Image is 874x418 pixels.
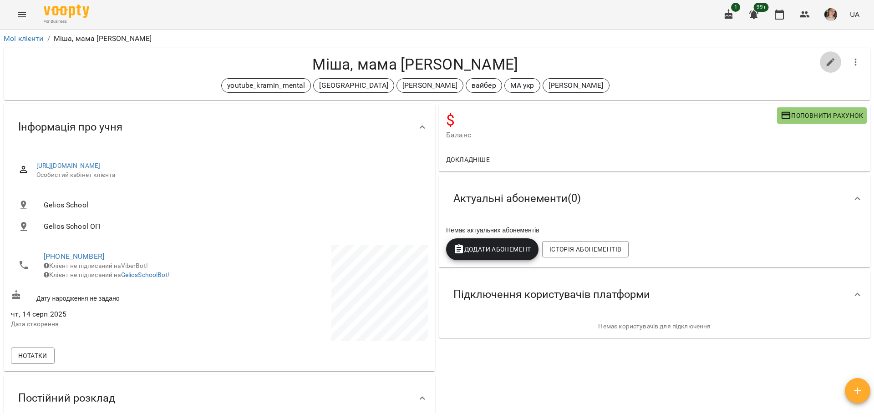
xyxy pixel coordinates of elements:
p: [GEOGRAPHIC_DATA] [319,80,388,91]
button: Історія абонементів [542,241,629,257]
p: [PERSON_NAME] [402,80,457,91]
h4: Міша, мама [PERSON_NAME] [11,55,820,74]
div: МА укр [504,78,540,93]
p: Міша, мама [PERSON_NAME] [54,33,152,44]
a: [PHONE_NUMBER] [44,252,104,261]
span: Підключення користувачів платформи [453,287,650,302]
span: чт, 14 серп 2025 [11,309,218,320]
button: Докладніше [442,151,493,168]
span: Gelios School [44,200,421,211]
button: Додати Абонемент [446,238,539,260]
a: Мої клієнти [4,34,44,43]
div: [GEOGRAPHIC_DATA] [313,78,394,93]
div: Підключення користувачів платформи [439,271,870,318]
p: Дата створення [11,320,218,329]
div: Дату народження не задано [9,288,219,305]
span: Додати Абонемент [453,244,531,255]
span: UA [850,10,859,19]
span: 99+ [754,3,769,12]
span: Постійний розклад [18,391,115,405]
a: GeliosSchoolBot [121,271,168,278]
span: Докладніше [446,154,490,165]
span: Історія абонементів [549,244,621,255]
a: [URL][DOMAIN_NAME] [36,162,101,169]
div: Інформація про учня [4,104,435,151]
img: Voopty Logo [44,5,89,18]
p: МА укр [510,80,534,91]
span: Нотатки [18,350,47,361]
p: вайбер [472,80,496,91]
div: вайбер [466,78,502,93]
button: Menu [11,4,33,25]
span: Поповнити рахунок [781,110,863,121]
button: UA [846,6,863,23]
span: Інформація про учня [18,120,122,134]
div: Актуальні абонементи(0) [439,175,870,222]
button: Нотатки [11,347,55,364]
img: 6afb9eb6cc617cb6866001ac461bd93f.JPG [824,8,837,21]
span: 1 [731,3,740,12]
h4: $ [446,111,777,130]
span: Клієнт не підписаний на ViberBot! [44,262,148,269]
button: Поповнити рахунок [777,107,867,124]
p: youtube_kramin_mental [227,80,305,91]
span: Актуальні абонементи ( 0 ) [453,191,581,206]
span: Клієнт не підписаний на ! [44,271,170,278]
span: Баланс [446,130,777,141]
div: Немає актуальних абонементів [444,224,865,237]
nav: breadcrumb [4,33,870,44]
p: [PERSON_NAME] [549,80,604,91]
li: / [47,33,50,44]
p: Немає користувачів для підключення [446,322,863,331]
span: For Business [44,19,89,25]
span: Gelios School ОП [44,221,421,232]
div: youtube_kramin_mental [221,78,311,93]
div: [PERSON_NAME] [543,78,610,93]
div: [PERSON_NAME] [396,78,463,93]
span: Особистий кабінет клієнта [36,171,421,180]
